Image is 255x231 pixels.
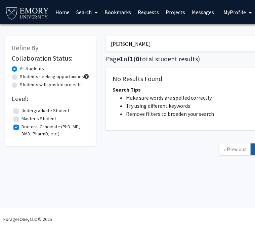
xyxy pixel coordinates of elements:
[120,55,124,63] span: 1
[219,143,251,155] a: Previous Page
[134,0,162,24] a: Requests
[136,55,139,63] span: 0
[223,146,247,153] span: « Previous
[52,0,73,24] a: Home
[162,0,188,24] a: Projects
[130,55,133,63] span: 1
[5,5,50,21] img: Emory University Logo
[22,123,87,137] label: Doctoral Candidate (PhD, MD, DMD, PharmD, etc.)
[12,54,89,62] h2: Collaboration Status:
[22,115,56,122] label: Master's Student
[188,0,217,24] a: Messages
[12,43,38,52] span: Refine By
[3,207,52,231] div: ForagerOne, LLC © 2025
[22,107,69,114] label: Undergraduate Student
[223,9,246,15] span: My Profile
[20,81,82,88] label: Students with posted projects
[73,0,101,24] a: Search
[101,0,134,24] a: Bookmarks
[12,95,89,103] h2: Level:
[113,86,141,93] span: Search Tips
[5,201,29,226] iframe: Chat
[20,65,44,72] label: All Students
[20,73,84,80] label: Students seeking opportunities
